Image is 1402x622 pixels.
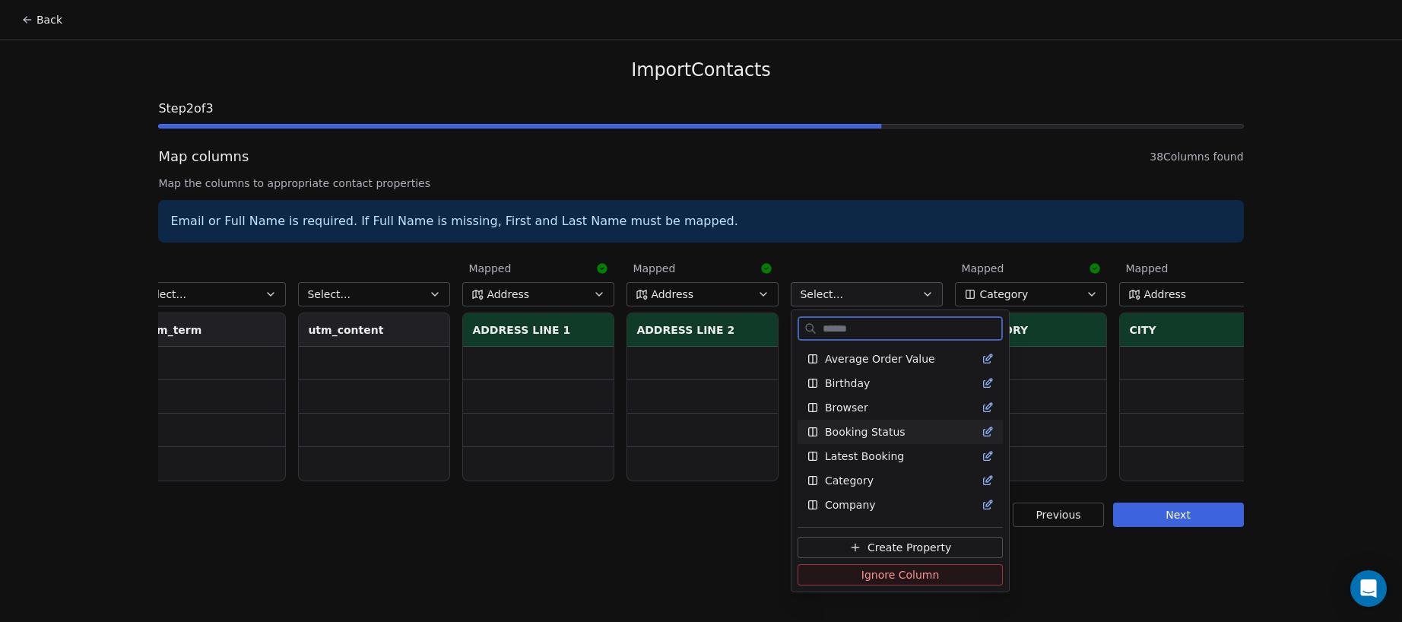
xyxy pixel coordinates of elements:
[868,540,951,555] span: Create Property
[825,376,870,391] span: Birthday
[825,473,874,488] span: Category
[825,400,868,415] span: Browser
[861,567,940,582] span: Ignore Column
[825,351,935,367] span: Average Order Value
[825,497,876,513] span: Company
[798,537,1003,558] button: Create Property
[798,564,1003,586] button: Ignore Column
[825,424,906,440] span: Booking Status
[825,449,904,464] span: Latest Booking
